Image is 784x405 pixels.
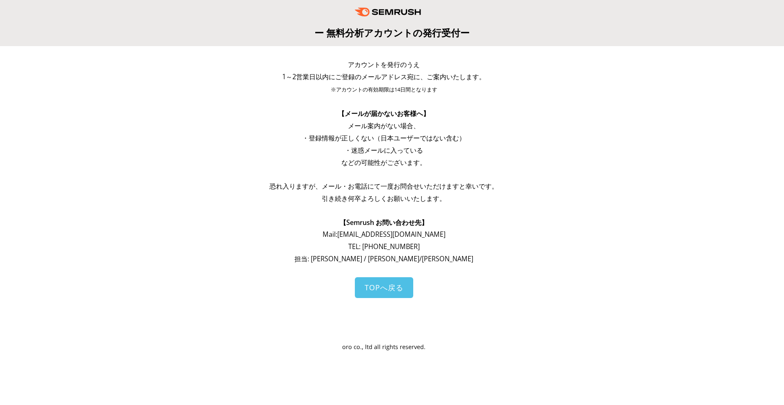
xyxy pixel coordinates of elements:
[348,60,420,69] span: アカウントを発行のうえ
[294,254,473,263] span: 担当: [PERSON_NAME] / [PERSON_NAME]/[PERSON_NAME]
[322,194,446,203] span: 引き続き何卒よろしくお願いいたします。
[282,72,486,81] span: 1～2営業日以内にご登録のメールアドレス宛に、ご案内いたします。
[355,277,413,298] a: TOPへ戻る
[341,158,426,167] span: などの可能性がございます。
[345,146,423,155] span: ・迷惑メールに入っている
[348,242,420,251] span: TEL: [PHONE_NUMBER]
[348,121,420,130] span: メール案内がない場合、
[331,86,437,93] span: ※アカウントの有効期限は14日間となります
[342,343,425,351] span: oro co., ltd all rights reserved.
[338,109,430,118] span: 【メールが届かないお客様へ】
[269,182,498,191] span: 恐れ入りますが、メール・お電話にて一度お問合せいただけますと幸いです。
[365,283,403,292] span: TOPへ戻る
[340,218,428,227] span: 【Semrush お問い合わせ先】
[314,26,470,39] span: ー 無料分析アカウントの発行受付ー
[323,230,445,239] span: Mail: [EMAIL_ADDRESS][DOMAIN_NAME]
[302,134,465,142] span: ・登録情報が正しくない（日本ユーザーではない含む）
